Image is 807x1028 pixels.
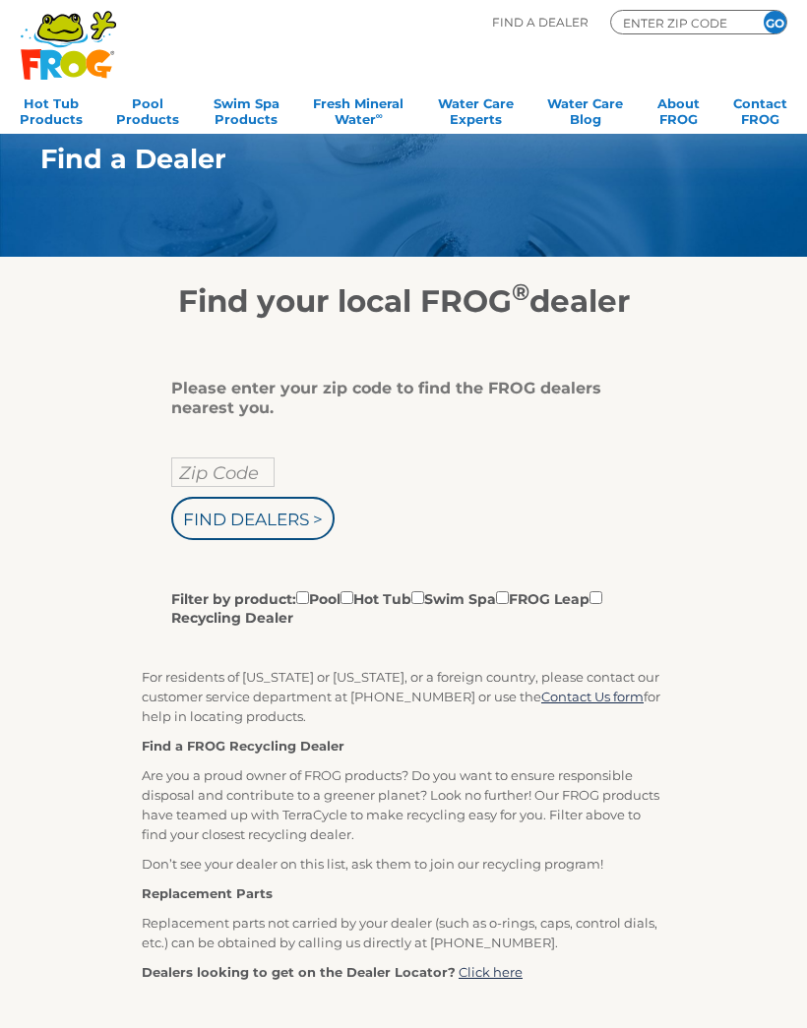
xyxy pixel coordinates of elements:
[492,10,589,34] p: Find A Dealer
[142,667,665,726] p: For residents of [US_STATE] or [US_STATE], or a foreign country, please contact our customer serv...
[733,90,787,129] a: ContactFROG
[313,90,403,129] a: Fresh MineralWater∞
[40,144,717,174] h1: Find a Dealer
[496,591,509,604] input: Filter by product:PoolHot TubSwim SpaFROG LeapRecycling Dealer
[341,591,353,604] input: Filter by product:PoolHot TubSwim SpaFROG LeapRecycling Dealer
[657,90,700,129] a: AboutFROG
[116,90,179,129] a: PoolProducts
[459,964,523,980] a: Click here
[764,11,786,33] input: GO
[590,591,602,604] input: Filter by product:PoolHot TubSwim SpaFROG LeapRecycling Dealer
[214,90,279,129] a: Swim SpaProducts
[541,689,644,704] a: Contact Us form
[438,90,514,129] a: Water CareExperts
[142,885,273,901] strong: Replacement Parts
[142,913,665,952] p: Replacement parts not carried by your dealer (such as o-rings, caps, control dials, etc.) can be ...
[142,738,344,754] strong: Find a FROG Recycling Dealer
[171,497,335,540] input: Find Dealers >
[171,587,621,628] label: Filter by product: Pool Hot Tub Swim Spa FROG Leap Recycling Dealer
[11,282,796,320] h2: Find your local FROG dealer
[547,90,623,129] a: Water CareBlog
[376,110,383,121] sup: ∞
[20,90,83,129] a: Hot TubProducts
[142,854,665,874] p: Don’t see your dealer on this list, ask them to join our recycling program!
[621,14,739,31] input: Zip Code Form
[142,765,665,844] p: Are you a proud owner of FROG products? Do you want to ensure responsible disposal and contribute...
[512,277,529,306] sup: ®
[171,379,621,418] div: Please enter your zip code to find the FROG dealers nearest you.
[142,964,456,980] strong: Dealers looking to get on the Dealer Locator?
[411,591,424,604] input: Filter by product:PoolHot TubSwim SpaFROG LeapRecycling Dealer
[296,591,309,604] input: Filter by product:PoolHot TubSwim SpaFROG LeapRecycling Dealer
